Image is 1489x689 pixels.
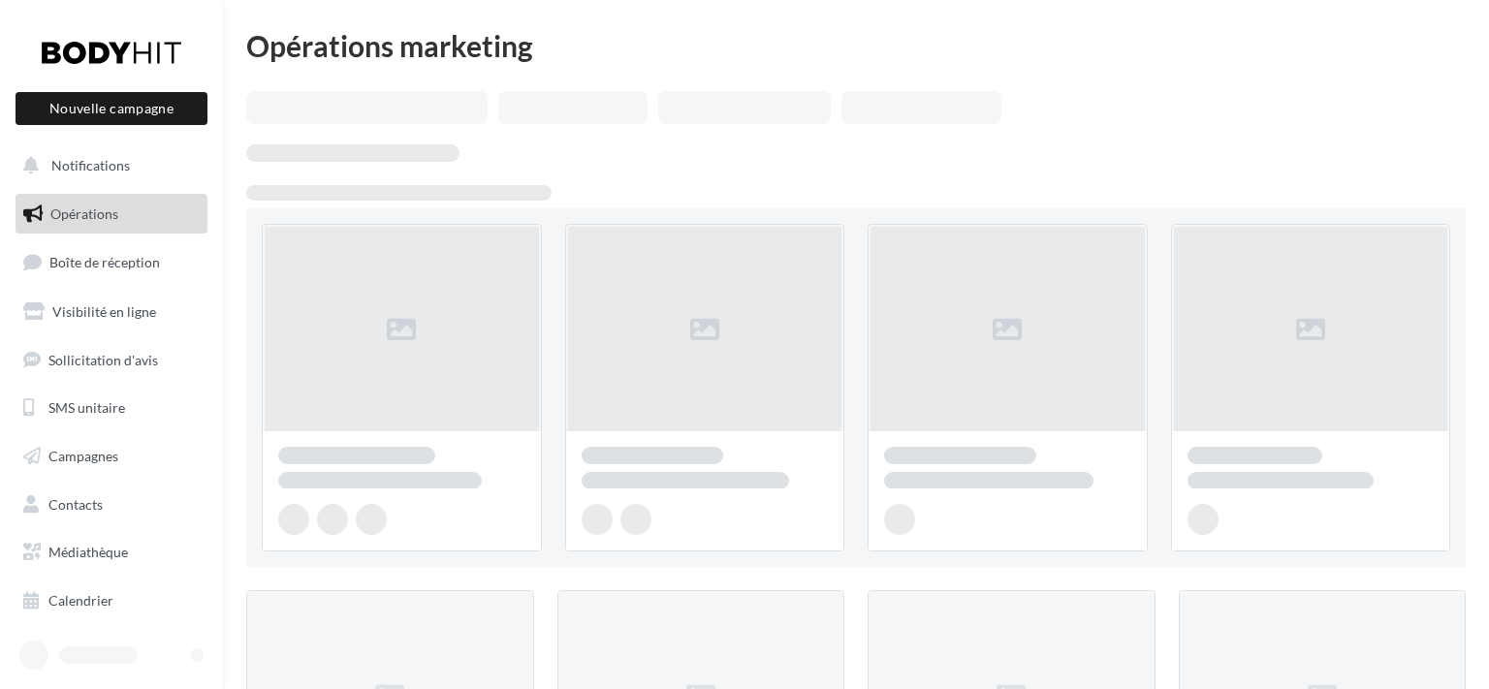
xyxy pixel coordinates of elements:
span: Campagnes [48,448,118,464]
a: Visibilité en ligne [12,292,211,332]
span: Contacts [48,496,103,513]
span: Sollicitation d'avis [48,351,158,367]
span: Boîte de réception [49,254,160,270]
a: Contacts [12,485,211,525]
a: Médiathèque [12,532,211,573]
span: Calendrier [48,592,113,609]
a: Calendrier [12,580,211,621]
a: Sollicitation d'avis [12,340,211,381]
span: Visibilité en ligne [52,303,156,320]
span: Médiathèque [48,544,128,560]
span: Notifications [51,157,130,173]
a: Opérations [12,194,211,235]
a: SMS unitaire [12,388,211,428]
div: Opérations marketing [246,31,1466,60]
button: Notifications [12,145,204,186]
button: Nouvelle campagne [16,92,207,125]
a: Campagnes [12,436,211,477]
a: Boîte de réception [12,241,211,283]
span: Opérations [50,205,118,222]
span: SMS unitaire [48,399,125,416]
